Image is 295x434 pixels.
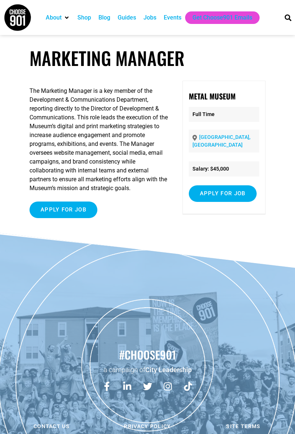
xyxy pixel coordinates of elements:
h1: Marketing Manager [29,47,265,69]
a: Events [164,13,181,22]
div: Search [282,11,294,24]
h2: #choose901 [4,347,291,363]
strong: Metal Museum [189,91,236,102]
a: Privacy Policy [101,419,194,434]
a: Shop [77,13,91,22]
p: The Marketing Manager is a key member of the Development & Communications Department, reporting d... [29,87,171,193]
a: Get Choose901 Emails [192,13,252,22]
div: About [42,11,74,24]
a: About [46,13,62,22]
a: Site Terms [197,419,289,434]
span: Privacy Policy [124,424,171,429]
span: Contact us [34,424,70,429]
input: Apply for job [189,185,257,202]
a: City Leadership [145,366,192,374]
span: Site Terms [226,424,260,429]
a: Guides [118,13,136,22]
a: Blog [98,13,110,22]
nav: Main nav [42,11,275,24]
li: Salary: $45,000 [189,161,259,176]
p: Full Time [189,107,259,122]
a: [GEOGRAPHIC_DATA], [GEOGRAPHIC_DATA] [192,134,250,148]
a: Contact us [6,419,98,434]
input: Apply for job [29,202,97,218]
a: Jobs [143,13,156,22]
p: a campaign of [4,365,291,374]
